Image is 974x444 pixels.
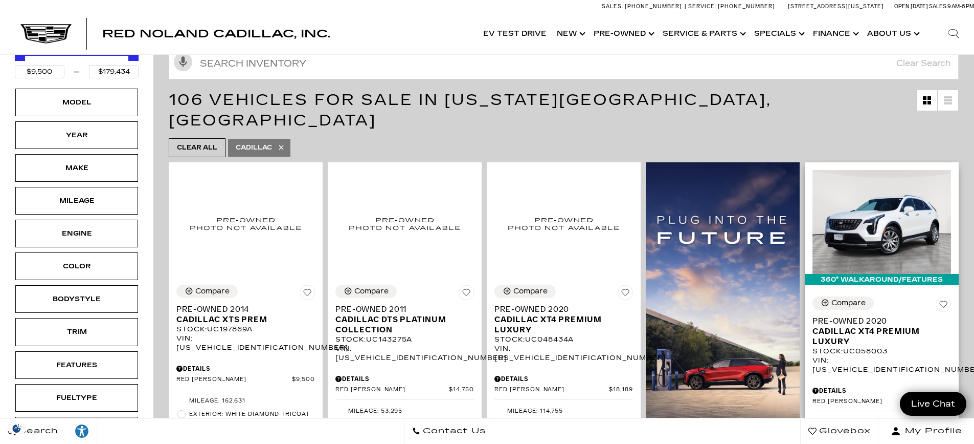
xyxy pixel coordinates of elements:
div: Bodystyle [51,293,102,305]
div: Minimum Price [15,51,25,61]
a: Glovebox [800,418,879,444]
svg: Click to toggle on voice search [174,53,192,71]
span: [PHONE_NUMBER] [625,3,682,10]
a: Red [PERSON_NAME] $18,189 [494,386,633,394]
span: Exterior: White Diamond Tricoat [189,409,315,419]
li: Mileage: 53,295 [335,405,474,418]
span: Cadillac XTS PREM [176,314,307,325]
a: Service: [PHONE_NUMBER] [685,4,778,9]
input: Maximum [89,65,139,78]
button: Compare Vehicle [812,297,874,310]
span: Red Noland Cadillac, Inc. [102,28,330,40]
div: Year [51,130,102,141]
div: Features [51,360,102,371]
div: MakeMake [15,154,138,182]
div: FeaturesFeatures [15,351,138,379]
a: New [552,13,588,54]
input: Search Inventory [169,48,959,79]
a: Pre-Owned 2014Cadillac XTS PREM [176,304,315,325]
span: Sales: [929,3,947,10]
div: Pricing Details - Pre-Owned 2020 Cadillac XT4 Premium Luxury [812,386,951,395]
span: Clear All [177,141,217,154]
a: Explore your accessibility options [66,418,98,444]
div: EngineEngine [15,220,138,247]
button: Save Vehicle [936,297,951,316]
span: Cadillac DTS Platinum Collection [335,314,466,335]
div: MileageMileage [15,187,138,215]
button: Save Vehicle [300,285,315,304]
a: Service & Parts [658,13,749,54]
div: VIN: [US_VEHICLE_IDENTIFICATION_NUMBER] [335,344,474,363]
a: Contact Us [404,418,494,444]
span: Red [PERSON_NAME] [812,398,924,406]
span: Cadillac [236,141,272,154]
span: [PHONE_NUMBER] [718,3,775,10]
span: Glovebox [817,424,871,438]
span: $18,189 [609,386,633,394]
input: Minimum [15,65,64,78]
span: 9 AM-6 PM [947,3,974,10]
span: My Profile [901,424,962,438]
div: Compare [831,299,866,308]
a: Red [PERSON_NAME] $27,000 [812,398,951,406]
a: Sales: [PHONE_NUMBER] [602,4,685,9]
span: Open [DATE] [894,3,928,10]
span: Pre-Owned 2011 [335,304,466,314]
a: EV Test Drive [478,13,552,54]
a: Red Noland Cadillac, Inc. [102,29,330,39]
span: $14,750 [449,386,474,394]
div: Make [51,162,102,174]
button: Open user profile menu [879,418,974,444]
div: Pricing Details - Pre-Owned 2020 Cadillac XT4 Premium Luxury [494,374,633,384]
div: 360° WalkAround/Features [805,274,959,285]
img: 2014 Cadillac XTS PREM [176,170,315,277]
a: Pre-Owned [588,13,658,54]
div: Pricing Details - Pre-Owned 2011 Cadillac DTS Platinum Collection [335,374,474,384]
div: Search [933,13,974,54]
span: Cadillac XT4 Premium Luxury [494,314,625,335]
div: Trim [51,326,102,337]
div: Compare [513,287,548,296]
a: Red [PERSON_NAME] $14,750 [335,386,474,394]
section: Click to Open Cookie Consent Modal [5,423,29,434]
div: Stock : UC048434A [494,335,633,344]
div: Engine [51,228,102,239]
button: Compare Vehicle [335,285,397,298]
span: Service: [688,3,716,10]
div: Mileage [51,195,102,206]
a: Live Chat [900,392,966,416]
button: Save Vehicle [459,285,474,304]
div: YearYear [15,121,138,149]
div: Model [51,97,102,108]
a: Pre-Owned 2020Cadillac XT4 Premium Luxury [812,316,951,347]
span: 106 Vehicles for Sale in [US_STATE][GEOGRAPHIC_DATA], [GEOGRAPHIC_DATA] [169,91,772,130]
div: VIN: [US_VEHICLE_IDENTIFICATION_NUMBER] [812,356,951,374]
div: Stock : UC197869A [176,325,315,334]
button: Save Vehicle [618,285,633,304]
div: Price [15,47,139,78]
div: Fueltype [51,392,102,404]
a: Pre-Owned 2020Cadillac XT4 Premium Luxury [494,304,633,335]
div: Color [51,261,102,272]
span: Pre-Owned 2020 [812,316,943,326]
div: TrimTrim [15,318,138,346]
span: $9,500 [292,376,315,384]
img: Opt-Out Icon [5,423,29,434]
div: ColorColor [15,252,138,280]
img: 2011 Cadillac DTS Platinum Collection [335,170,474,277]
div: ModelModel [15,89,138,116]
div: Compare [354,287,389,296]
span: Pre-Owned 2014 [176,304,307,314]
img: Cadillac Dark Logo with Cadillac White Text [20,24,72,44]
span: Red [PERSON_NAME] [335,386,449,394]
span: Red [PERSON_NAME] [494,386,609,394]
a: Specials [749,13,808,54]
div: VIN: [US_VEHICLE_IDENTIFICATION_NUMBER] [494,344,633,363]
div: Stock : UC143275A [335,335,474,344]
a: [STREET_ADDRESS][US_STATE] [788,3,884,10]
div: Stock : UC058003 [812,347,951,356]
span: Live Chat [906,398,960,410]
img: 2020 Cadillac XT4 Premium Luxury [494,170,633,277]
a: Red [PERSON_NAME] $9,500 [176,376,315,384]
